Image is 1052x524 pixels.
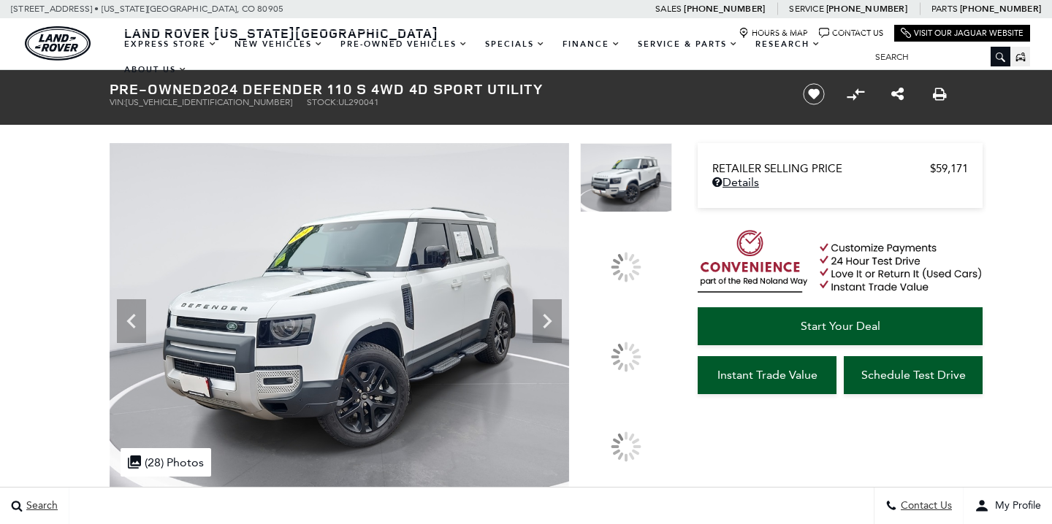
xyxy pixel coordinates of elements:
[307,97,338,107] span: Stock:
[332,31,476,57] a: Pre-Owned Vehicles
[747,31,829,57] a: Research
[580,143,672,212] img: Used 2024 Fuji White Land Rover S image 1
[826,3,907,15] a: [PHONE_NUMBER]
[891,85,904,103] a: Share this Pre-Owned 2024 Defender 110 S 4WD 4D Sport Utility
[960,3,1041,15] a: [PHONE_NUMBER]
[933,85,947,103] a: Print this Pre-Owned 2024 Defender 110 S 4WD 4D Sport Utility
[698,307,983,345] a: Start Your Deal
[844,356,983,394] a: Schedule Test Drive
[115,57,196,82] a: About Us
[801,319,880,333] span: Start Your Deal
[712,162,968,175] a: Retailer Selling Price $59,171
[554,31,629,57] a: Finance
[25,26,91,61] a: land-rover
[629,31,747,57] a: Service & Parts
[717,368,817,382] span: Instant Trade Value
[110,81,778,97] h1: 2024 Defender 110 S 4WD 4D Sport Utility
[23,500,58,512] span: Search
[789,4,823,14] span: Service
[712,175,968,189] a: Details
[476,31,554,57] a: Specials
[739,28,808,39] a: Hours & Map
[11,4,283,14] a: [STREET_ADDRESS] • [US_STATE][GEOGRAPHIC_DATA], CO 80905
[110,143,569,488] img: Used 2024 Fuji White Land Rover S image 1
[930,162,968,175] span: $59,171
[798,82,830,106] button: Save vehicle
[897,500,952,512] span: Contact Us
[698,356,836,394] a: Instant Trade Value
[124,24,438,42] span: Land Rover [US_STATE][GEOGRAPHIC_DATA]
[338,97,379,107] span: UL290041
[989,500,1041,512] span: My Profile
[655,4,682,14] span: Sales
[964,488,1052,524] button: user-profile-menu
[126,97,292,107] span: [US_VEHICLE_IDENTIFICATION_NUMBER]
[684,3,765,15] a: [PHONE_NUMBER]
[226,31,332,57] a: New Vehicles
[115,24,447,42] a: Land Rover [US_STATE][GEOGRAPHIC_DATA]
[712,162,930,175] span: Retailer Selling Price
[931,4,958,14] span: Parts
[864,48,1010,66] input: Search
[110,97,126,107] span: VIN:
[115,31,864,82] nav: Main Navigation
[115,31,226,57] a: EXPRESS STORE
[861,368,966,382] span: Schedule Test Drive
[901,28,1024,39] a: Visit Our Jaguar Website
[845,83,866,105] button: Compare vehicle
[121,448,211,477] div: (28) Photos
[819,28,883,39] a: Contact Us
[110,79,203,99] strong: Pre-Owned
[25,26,91,61] img: Land Rover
